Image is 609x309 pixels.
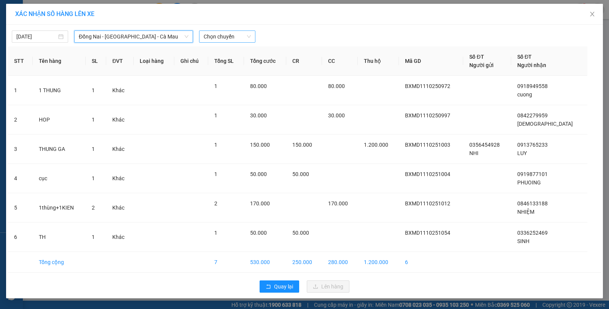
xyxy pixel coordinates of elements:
span: XÁC NHẬN SỐ HÀNG LÊN XE [15,10,94,18]
span: 50.000 [250,230,267,236]
span: NHIỆM [517,209,534,215]
div: Trạm Miền Đông [6,6,49,25]
td: Khác [106,193,134,223]
th: CC [322,46,358,76]
span: down [184,34,189,39]
span: 50.000 [292,230,309,236]
th: Tên hàng [33,46,86,76]
span: PHUOING [517,179,541,186]
span: BXMD1110251004 [405,171,450,177]
span: 1 [92,234,95,240]
span: rollback [266,284,271,290]
span: 1 [214,230,217,236]
span: Gửi: [6,7,18,15]
span: Quay lại [274,282,293,291]
span: Người nhận [517,62,546,68]
span: 0356454928 [469,142,500,148]
span: 2 [92,205,95,211]
span: BXMD1110251003 [405,142,450,148]
th: Tổng cước [244,46,286,76]
span: 1 [214,142,217,148]
span: CR : [6,50,18,58]
span: 1 [214,171,217,177]
span: Số ĐT [469,54,484,60]
td: THUNG GA [33,134,86,164]
span: 30.000 [328,112,345,118]
span: cuong [517,91,532,98]
span: Đồng Nai - Sài Gòn - Cà Mau [79,31,188,42]
span: Số ĐT [517,54,532,60]
th: Ghi chú [174,46,209,76]
th: Mã GD [399,46,463,76]
span: 0918949558 [517,83,548,89]
button: rollbackQuay lại [260,280,299,293]
span: 0842279959 [517,112,548,118]
th: Thu hộ [358,46,399,76]
span: 1 [92,146,95,152]
span: NHI [469,150,478,156]
span: Nhận: [54,7,73,15]
td: 250.000 [286,252,322,273]
th: ĐVT [106,46,134,76]
span: 1 [92,175,95,181]
td: Khác [106,76,134,105]
span: close [589,11,595,17]
td: 530.000 [244,252,286,273]
span: 0919877101 [517,171,548,177]
span: 0846133188 [517,200,548,207]
span: SINH [517,238,529,244]
td: Khác [106,105,134,134]
span: 1 [214,112,217,118]
span: LUY [517,150,527,156]
td: Khác [106,164,134,193]
th: CR [286,46,322,76]
span: 170.000 [250,200,270,207]
td: cục [33,164,86,193]
td: 1thùng+1KIEN [33,193,86,223]
th: STT [8,46,33,76]
span: 80.000 [250,83,267,89]
th: SL [86,46,106,76]
td: Khác [106,223,134,252]
td: 5 [8,193,33,223]
button: Close [582,4,603,25]
td: TH [33,223,86,252]
span: 30.000 [250,112,267,118]
div: Trạm Đầm Dơi [54,6,108,25]
td: 1.200.000 [358,252,399,273]
span: 80.000 [328,83,345,89]
td: 1 [8,76,33,105]
th: Tổng SL [208,46,244,76]
div: 0336252469 [54,34,108,45]
td: 6 [8,223,33,252]
span: 50.000 [292,171,309,177]
td: HOP [33,105,86,134]
span: 1 [214,83,217,89]
div: 50.000 [6,49,50,58]
div: SINH [54,25,108,34]
button: uploadLên hàng [307,280,349,293]
input: 11/10/2025 [16,32,57,41]
span: BXMD1110251054 [405,230,450,236]
span: 1.200.000 [364,142,388,148]
td: 4 [8,164,33,193]
span: BXMD1110250972 [405,83,450,89]
span: 0336252469 [517,230,548,236]
span: 150.000 [250,142,270,148]
td: 280.000 [322,252,358,273]
span: [DEMOGRAPHIC_DATA] [517,121,573,127]
span: 170.000 [328,200,348,207]
span: 2 [214,200,217,207]
span: 0913765233 [517,142,548,148]
td: Tổng cộng [33,252,86,273]
td: 3 [8,134,33,164]
span: Người gửi [469,62,494,68]
span: Chọn chuyến [204,31,251,42]
td: 6 [399,252,463,273]
span: 1 [92,87,95,93]
span: 150.000 [292,142,312,148]
span: BXMD1110250997 [405,112,450,118]
span: BXMD1110251012 [405,200,450,207]
span: 50.000 [250,171,267,177]
td: Khác [106,134,134,164]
